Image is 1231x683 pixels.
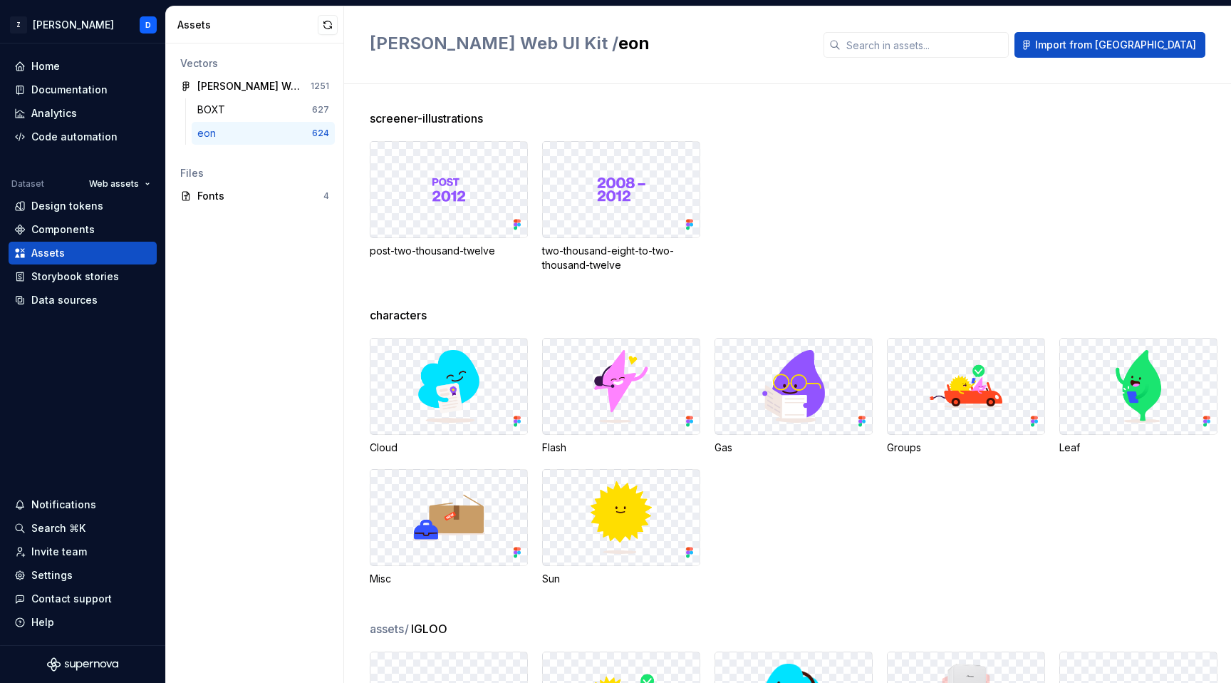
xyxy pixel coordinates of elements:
[1059,441,1217,455] div: Leaf
[9,540,157,563] a: Invite team
[31,615,54,630] div: Help
[31,246,65,260] div: Assets
[11,178,44,190] div: Dataset
[31,59,60,73] div: Home
[145,19,151,31] div: D
[9,587,157,610] button: Contact support
[31,521,85,535] div: Search ⌘K
[370,32,806,55] h2: eon
[1014,32,1205,58] button: Import from [GEOGRAPHIC_DATA]
[9,289,157,312] a: Data sources
[175,75,335,98] a: [PERSON_NAME] Web UI Kit1251
[9,242,157,265] a: Assets
[47,657,118,672] svg: Supernova Logo
[89,178,139,190] span: Web assets
[31,130,118,144] div: Code automation
[312,128,329,139] div: 624
[9,78,157,101] a: Documentation
[197,79,303,93] div: [PERSON_NAME] Web UI Kit
[9,493,157,516] button: Notifications
[841,32,1009,58] input: Search in assets...
[9,125,157,148] a: Code automation
[9,55,157,78] a: Home
[311,81,329,92] div: 1251
[370,110,483,127] span: screener-illustrations
[197,126,222,140] div: eon
[370,620,410,637] span: assets
[370,244,528,258] div: post-two-thousand-twelve
[31,222,95,237] div: Components
[31,568,73,582] div: Settings
[3,9,162,40] button: Z[PERSON_NAME]D
[10,16,27,34] div: Z
[31,83,108,97] div: Documentation
[542,572,700,586] div: Sun
[9,517,157,540] button: Search ⌘K
[370,441,528,455] div: Cloud
[33,18,114,32] div: [PERSON_NAME]
[180,56,329,71] div: Vectors
[411,620,447,637] span: IGLOO
[31,106,77,120] div: Analytics
[370,572,528,586] div: Misc
[192,122,335,145] a: eon624
[370,307,427,324] span: characters
[405,622,409,636] span: /
[9,218,157,241] a: Components
[715,441,873,455] div: Gas
[175,185,335,207] a: Fonts4
[9,611,157,634] button: Help
[312,104,329,115] div: 627
[9,564,157,587] a: Settings
[180,166,329,180] div: Files
[542,244,700,272] div: two-thousand-eight-to-two-thousand-twelve
[31,199,103,213] div: Design tokens
[31,269,119,284] div: Storybook stories
[192,98,335,121] a: BOXT627
[197,103,231,117] div: BOXT
[9,195,157,217] a: Design tokens
[9,102,157,125] a: Analytics
[31,498,96,512] div: Notifications
[370,33,618,53] span: [PERSON_NAME] Web UI Kit /
[31,545,87,559] div: Invite team
[323,190,329,202] div: 4
[31,592,112,606] div: Contact support
[887,441,1045,455] div: Groups
[31,293,98,307] div: Data sources
[1035,38,1196,52] span: Import from [GEOGRAPHIC_DATA]
[542,441,700,455] div: Flash
[177,18,318,32] div: Assets
[83,174,157,194] button: Web assets
[197,189,323,203] div: Fonts
[9,265,157,288] a: Storybook stories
